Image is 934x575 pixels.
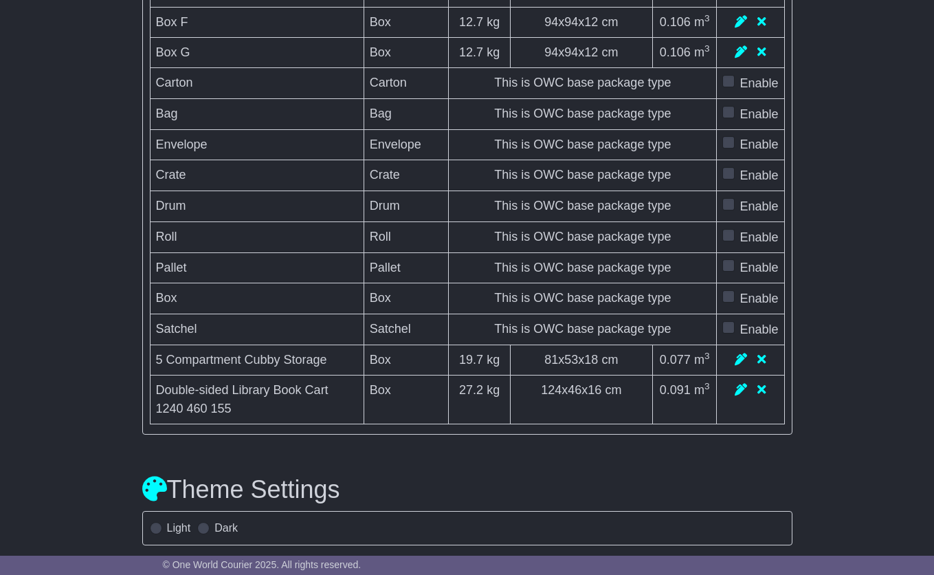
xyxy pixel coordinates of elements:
[449,191,717,222] td: This is OWC base package type
[704,351,710,361] sup: 3
[605,383,621,397] span: cm
[150,160,364,191] td: Crate
[449,129,717,160] td: This is OWC base package type
[364,129,449,160] td: Envelope
[704,13,710,23] sup: 3
[163,559,362,570] span: © One World Courier 2025. All rights reserved.
[564,15,578,29] span: 94
[660,45,691,59] span: 0.106
[364,8,449,38] td: Box
[142,476,792,503] h3: Theme Settings
[516,381,647,400] div: x x
[449,221,717,252] td: This is OWC base package type
[364,68,449,99] td: Carton
[150,221,364,252] td: Roll
[487,45,500,59] span: kg
[740,259,778,277] label: Enable
[740,228,778,247] label: Enable
[364,314,449,345] td: Satchel
[449,252,717,283] td: This is OWC base package type
[694,383,710,397] span: m
[150,375,364,424] td: Double-sided Library Book Cart 1240 460 155
[449,160,717,191] td: This is OWC base package type
[459,15,483,29] span: 12.7
[740,197,778,216] label: Enable
[364,375,449,424] td: Box
[601,15,618,29] span: cm
[487,15,500,29] span: kg
[564,353,578,367] span: 53
[740,321,778,339] label: Enable
[150,8,364,38] td: Box F
[364,38,449,68] td: Box
[584,15,598,29] span: 12
[459,45,483,59] span: 12.7
[541,383,561,397] span: 124
[740,135,778,154] label: Enable
[167,521,191,534] label: Light
[150,129,364,160] td: Envelope
[459,383,483,397] span: 27.2
[564,45,578,59] span: 94
[150,314,364,345] td: Satchel
[740,290,778,308] label: Enable
[449,98,717,129] td: This is OWC base package type
[544,15,558,29] span: 94
[449,68,717,99] td: This is OWC base package type
[660,383,691,397] span: 0.091
[694,15,710,29] span: m
[487,383,500,397] span: kg
[516,351,647,369] div: x x
[364,252,449,283] td: Pallet
[150,38,364,68] td: Box G
[704,381,710,391] sup: 3
[364,221,449,252] td: Roll
[214,521,238,534] label: Dark
[449,283,717,314] td: This is OWC base package type
[568,383,581,397] span: 46
[584,45,598,59] span: 12
[364,283,449,314] td: Box
[364,191,449,222] td: Drum
[740,105,778,124] label: Enable
[449,314,717,345] td: This is OWC base package type
[487,353,500,367] span: kg
[660,353,691,367] span: 0.077
[544,353,558,367] span: 81
[150,191,364,222] td: Drum
[704,43,710,54] sup: 3
[364,98,449,129] td: Bag
[740,74,778,93] label: Enable
[459,353,483,367] span: 19.7
[544,45,558,59] span: 94
[694,45,710,59] span: m
[150,252,364,283] td: Pallet
[364,345,449,375] td: Box
[150,283,364,314] td: Box
[150,345,364,375] td: 5 Compartment Cubby Storage
[364,160,449,191] td: Crate
[601,45,618,59] span: cm
[150,68,364,99] td: Carton
[584,353,598,367] span: 18
[660,15,691,29] span: 0.106
[588,383,601,397] span: 16
[516,13,647,32] div: x x
[740,166,778,185] label: Enable
[601,353,618,367] span: cm
[694,353,710,367] span: m
[516,43,647,62] div: x x
[150,98,364,129] td: Bag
